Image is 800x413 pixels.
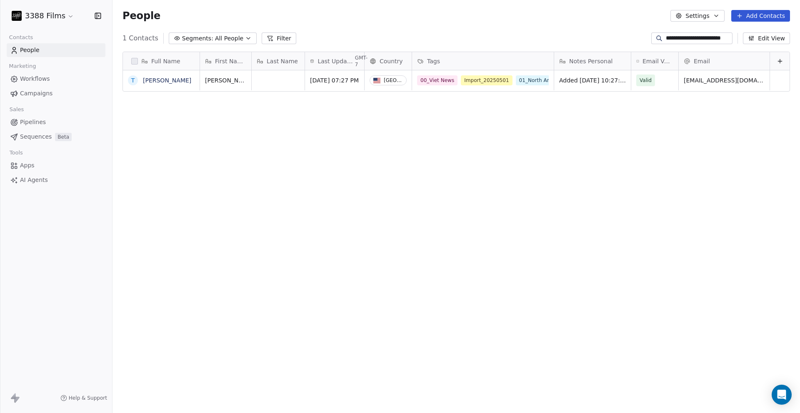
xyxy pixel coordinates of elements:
[5,60,40,72] span: Marketing
[20,118,46,127] span: Pipelines
[365,52,412,70] div: Country
[7,115,105,129] a: Pipelines
[516,75,577,85] span: 01_North America_All
[7,43,105,57] a: People
[310,76,359,85] span: [DATE] 07:27 PM
[569,57,612,65] span: Notes Personal
[679,52,770,70] div: Email
[7,72,105,86] a: Workflows
[215,57,246,65] span: First Name
[25,10,65,21] span: 3388 Films
[384,77,403,83] div: [GEOGRAPHIC_DATA]
[122,10,160,22] span: People
[252,52,305,70] div: Last Name
[267,57,298,65] span: Last Name
[205,76,246,85] span: [PERSON_NAME]
[743,32,790,44] button: Edit View
[317,57,353,65] span: Last Updated Date
[684,76,765,85] span: [EMAIL_ADDRESS][DOMAIN_NAME]
[731,10,790,22] button: Add Contacts
[7,159,105,172] a: Apps
[131,76,135,85] div: T
[5,31,37,44] span: Contacts
[7,130,105,144] a: SequencesBeta
[20,176,48,184] span: AI Agents
[60,395,107,401] a: Help & Support
[6,147,26,159] span: Tools
[412,52,554,70] div: Tags
[200,70,790,396] div: grid
[642,57,673,65] span: Email Verification Status
[55,133,72,141] span: Beta
[20,161,35,170] span: Apps
[20,46,40,55] span: People
[200,52,251,70] div: First Name
[631,52,678,70] div: Email Verification Status
[123,52,200,70] div: Full Name
[20,132,52,141] span: Sequences
[12,11,22,21] img: 3388Films_Logo_White.jpg
[182,34,213,43] span: Segments:
[20,75,50,83] span: Workflows
[143,77,191,84] a: [PERSON_NAME]
[262,32,296,44] button: Filter
[69,395,107,401] span: Help & Support
[640,76,652,85] span: Valid
[355,55,367,68] span: GMT-7
[305,52,364,70] div: Last Updated DateGMT-7
[215,34,243,43] span: All People
[554,52,631,70] div: Notes Personal
[427,57,440,65] span: Tags
[694,57,710,65] span: Email
[10,9,76,23] button: 3388 Films
[417,75,457,85] span: 00_Viet News
[380,57,403,65] span: Country
[7,173,105,187] a: AI Agents
[151,57,180,65] span: Full Name
[559,76,626,85] span: Added [DATE] 10:27:05 via Pabbly Connect, Location Country: [GEOGRAPHIC_DATA], 3388 Films Subscri...
[20,89,52,98] span: Campaigns
[670,10,724,22] button: Settings
[122,33,158,43] span: 1 Contacts
[6,103,27,116] span: Sales
[461,75,512,85] span: Import_20250501
[123,70,200,396] div: grid
[772,385,792,405] div: Open Intercom Messenger
[7,87,105,100] a: Campaigns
